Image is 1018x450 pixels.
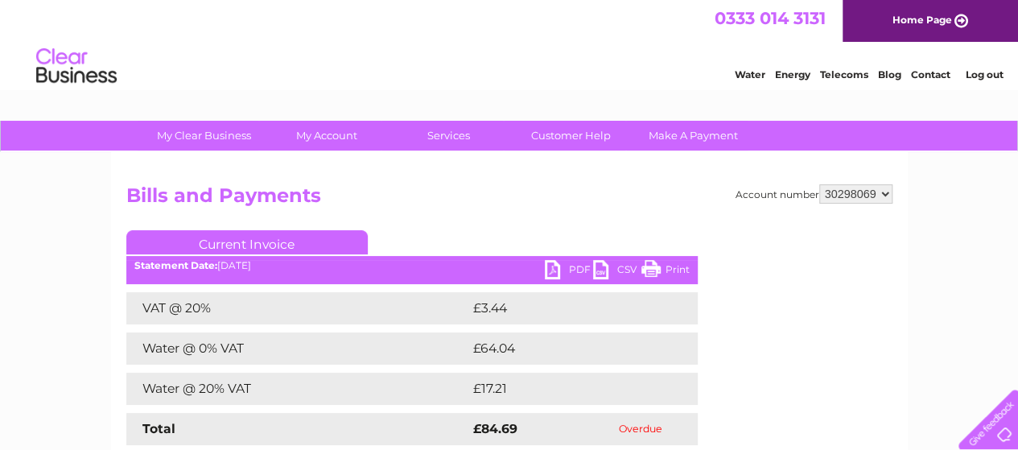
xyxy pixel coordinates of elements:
a: My Clear Business [138,121,270,151]
a: My Account [260,121,393,151]
td: Water @ 0% VAT [126,332,469,365]
b: Statement Date: [134,259,217,271]
td: £17.21 [469,373,661,405]
a: Make A Payment [627,121,760,151]
td: VAT @ 20% [126,292,469,324]
a: Current Invoice [126,230,368,254]
div: [DATE] [126,260,698,271]
td: £3.44 [469,292,661,324]
td: £64.04 [469,332,666,365]
a: Blog [878,68,901,81]
div: Account number [736,184,892,204]
div: Clear Business is a trading name of Verastar Limited (registered in [GEOGRAPHIC_DATA] No. 3667643... [130,9,890,78]
a: 0333 014 3131 [715,8,826,28]
td: Overdue [584,413,698,445]
h2: Bills and Payments [126,184,892,215]
a: Customer Help [505,121,637,151]
td: Water @ 20% VAT [126,373,469,405]
a: CSV [593,260,641,283]
img: logo.png [35,42,117,91]
a: Services [382,121,515,151]
a: Contact [911,68,950,81]
a: Energy [775,68,810,81]
a: Telecoms [820,68,868,81]
a: Water [735,68,765,81]
strong: £84.69 [473,421,517,436]
a: Log out [965,68,1003,81]
strong: Total [142,421,175,436]
a: Print [641,260,690,283]
a: PDF [545,260,593,283]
